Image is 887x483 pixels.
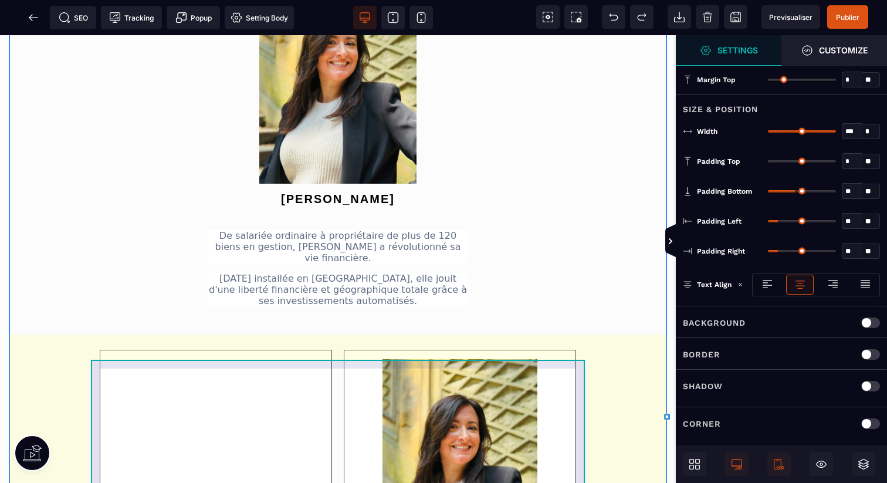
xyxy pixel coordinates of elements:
span: Open Layers [852,452,875,476]
span: Width [697,127,717,136]
span: Open Style Manager [781,35,887,66]
span: Hide/Show Block [810,452,833,476]
p: Corner [683,417,721,431]
span: Publier [836,13,859,22]
strong: Settings [717,46,758,55]
span: Padding Right [697,246,745,256]
span: Padding Top [697,157,740,166]
p: De salariée ordinaire à propriétaire de plus de 120 biens en gestion, [PERSON_NAME] a révolutionn... [208,195,467,228]
span: View components [536,5,560,29]
span: Screenshot [564,5,588,29]
span: Previsualiser [769,13,812,22]
span: Desktop Only [725,452,749,476]
h2: [PERSON_NAME] [9,151,667,177]
span: Margin Top [697,75,736,85]
span: Preview [761,5,820,29]
p: [DATE] installée en [GEOGRAPHIC_DATA], elle jouit d'une liberté financière et géographique totale... [208,238,467,271]
img: loading [737,282,743,288]
span: SEO [59,12,88,23]
span: Popup [175,12,212,23]
span: Mobile Only [767,452,791,476]
p: Text Align [683,279,732,291]
span: Settings [676,35,781,66]
strong: Customize [819,46,868,55]
p: Background [683,316,746,330]
span: Open Blocks [683,452,706,476]
p: Border [683,347,720,362]
p: Shadow [683,379,723,393]
span: Padding Bottom [697,187,752,196]
span: Tracking [109,12,154,23]
div: Size & Position [676,94,887,116]
span: Padding Left [697,217,742,226]
span: Setting Body [231,12,288,23]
